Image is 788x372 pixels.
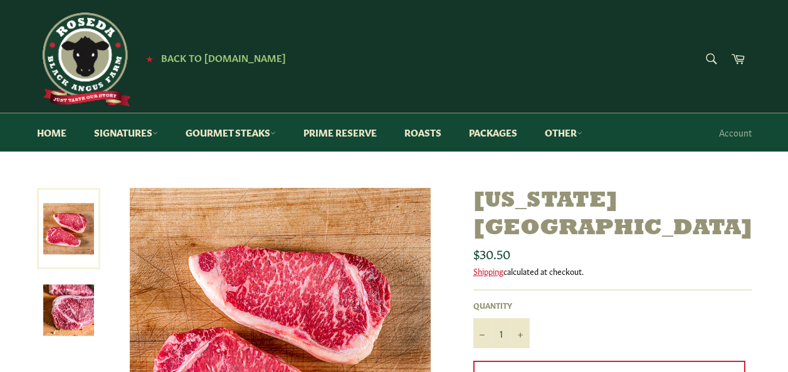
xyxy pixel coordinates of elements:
[456,113,530,152] a: Packages
[37,13,131,106] img: Roseda Beef
[532,113,595,152] a: Other
[173,113,288,152] a: Gourmet Steaks
[473,318,492,348] button: Reduce item quantity by one
[24,113,79,152] a: Home
[140,53,286,63] a: ★ Back to [DOMAIN_NAME]
[161,51,286,64] span: Back to [DOMAIN_NAME]
[511,318,530,348] button: Increase item quantity by one
[291,113,389,152] a: Prime Reserve
[713,114,758,151] a: Account
[473,265,503,277] a: Shipping
[473,244,510,262] span: $30.50
[392,113,454,152] a: Roasts
[473,300,530,311] label: Quantity
[81,113,171,152] a: Signatures
[473,188,752,242] h1: [US_STATE][GEOGRAPHIC_DATA]
[146,53,153,63] span: ★
[43,285,94,336] img: New York Strip
[473,266,752,277] div: calculated at checkout.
